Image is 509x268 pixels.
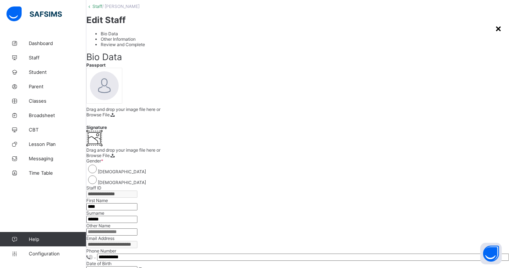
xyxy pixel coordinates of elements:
span: Dashboard [29,40,86,46]
span: Bio Data [101,31,118,36]
span: Messaging [29,156,86,161]
span: Gender [86,158,103,164]
span: Browse File [86,153,110,158]
div: Drag and drop your image file here orBrowse File [86,130,509,158]
a: Staff [92,4,102,9]
img: bannerImage [90,71,119,100]
div: × [495,22,502,34]
span: Drag and drop your image file here or [86,147,160,153]
img: safsims [6,6,62,22]
span: Help [29,236,86,242]
div: bannerImageDrag and drop your image file here orBrowse File [86,68,509,117]
span: Classes [29,98,86,104]
label: [DEMOGRAPHIC_DATA] [98,180,146,185]
span: Review and Complete [101,42,145,47]
button: Open asap [480,243,502,264]
span: Bio Data [86,52,122,62]
label: Date of Birth [86,261,112,266]
label: First Name [86,198,108,203]
span: Time Table [29,170,86,176]
span: Other Information [101,36,136,42]
span: Configuration [29,251,86,256]
h1: Edit Staff [86,15,509,25]
span: Parent [29,84,86,89]
label: Phone Number [86,248,116,254]
span: Signature [86,125,107,130]
span: Lesson Plan [29,141,86,147]
label: [DEMOGRAPHIC_DATA] [98,169,146,174]
label: Staff ID [86,185,101,191]
span: Student [29,69,86,75]
span: Staff [29,55,86,61]
label: Other Name [86,223,110,228]
span: CBT [29,127,86,133]
span: / [PERSON_NAME] [102,4,140,9]
span: Drag and drop your image file here or [86,107,160,112]
label: Email Address [86,236,114,241]
span: Browse File [86,112,110,117]
span: Broadsheet [29,112,86,118]
label: Surname [86,210,104,216]
span: Passport [86,62,106,68]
